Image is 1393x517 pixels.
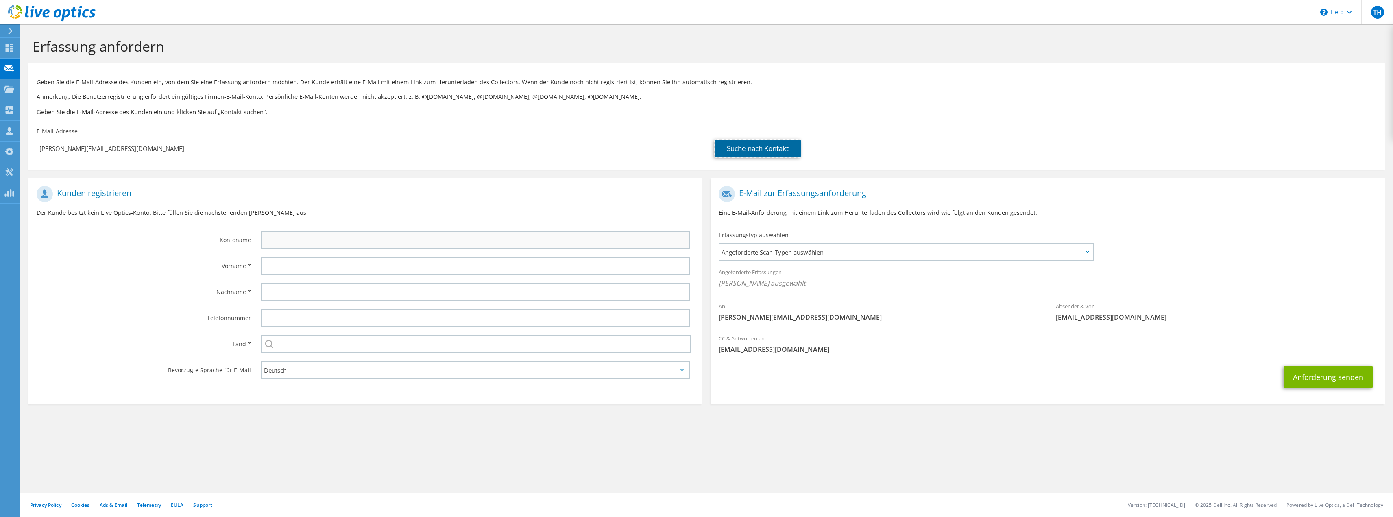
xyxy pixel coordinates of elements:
a: Telemetry [137,502,161,508]
h3: Geben Sie die E-Mail-Adresse des Kunden ein und klicken Sie auf „Kontakt suchen“. [37,107,1377,116]
p: Eine E-Mail-Anforderung mit einem Link zum Herunterladen des Collectors wird wie folgt an den Kun... [719,208,1376,217]
a: Cookies [71,502,90,508]
li: © 2025 Dell Inc. All Rights Reserved [1195,502,1277,508]
label: Bevorzugte Sprache für E-Mail [37,361,251,374]
label: Telefonnummer [37,309,251,322]
div: An [711,298,1048,326]
div: Angeforderte Erfassungen [711,264,1384,294]
div: Absender & Von [1048,298,1385,326]
p: Anmerkung: Die Benutzerregistrierung erfordert ein gültiges Firmen-E-Mail-Konto. Persönliche E-Ma... [37,92,1377,101]
div: CC & Antworten an [711,330,1384,358]
label: Vorname * [37,257,251,270]
h1: E-Mail zur Erfassungsanforderung [719,186,1372,202]
li: Version: [TECHNICAL_ID] [1128,502,1185,508]
a: Ads & Email [100,502,127,508]
h1: Erfassung anfordern [33,38,1377,55]
label: Kontoname [37,231,251,244]
p: Der Kunde besitzt kein Live Optics-Konto. Bitte füllen Sie die nachstehenden [PERSON_NAME] aus. [37,208,694,217]
label: Nachname * [37,283,251,296]
label: Land * [37,335,251,348]
button: Anforderung senden [1284,366,1373,388]
label: E-Mail-Adresse [37,127,78,135]
p: Geben Sie die E-Mail-Adresse des Kunden ein, von dem Sie eine Erfassung anfordern möchten. Der Ku... [37,78,1377,87]
span: TH [1371,6,1384,19]
li: Powered by Live Optics, a Dell Technology [1286,502,1383,508]
a: Privacy Policy [30,502,61,508]
label: Erfassungstyp auswählen [719,231,789,239]
span: [PERSON_NAME] ausgewählt [719,279,1376,288]
svg: \n [1320,9,1328,16]
span: [PERSON_NAME][EMAIL_ADDRESS][DOMAIN_NAME] [719,313,1040,322]
a: EULA [171,502,183,508]
a: Support [193,502,212,508]
a: Suche nach Kontakt [715,140,801,157]
span: Angeforderte Scan-Typen auswählen [719,244,1093,260]
h1: Kunden registrieren [37,186,690,202]
span: [EMAIL_ADDRESS][DOMAIN_NAME] [719,345,1376,354]
span: [EMAIL_ADDRESS][DOMAIN_NAME] [1056,313,1377,322]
